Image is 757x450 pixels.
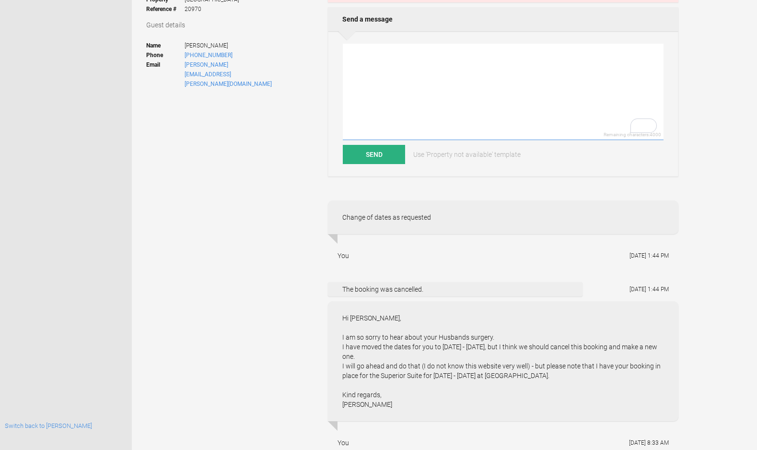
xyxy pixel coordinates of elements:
[328,201,678,234] div: Change of dates as requested
[146,50,185,60] strong: Phone
[629,439,669,446] flynt-date-display: [DATE] 8:33 AM
[146,20,315,30] h3: Guest details
[343,44,664,140] textarea: To enrich screen reader interactions, please activate Accessibility in Grammarly extension settings
[338,251,349,261] div: You
[146,4,185,14] strong: Reference #
[146,60,185,89] strong: Email
[629,286,669,293] flynt-date-display: [DATE] 1:44 PM
[338,438,349,448] div: You
[185,4,239,14] span: 20970
[5,422,92,429] a: Switch back to [PERSON_NAME]
[146,41,185,50] strong: Name
[629,252,669,259] flynt-date-display: [DATE] 1:44 PM
[185,41,273,50] span: [PERSON_NAME]
[328,282,582,296] div: The booking was cancelled.
[185,52,233,59] a: [PHONE_NUMBER]
[328,301,678,421] div: Hi [PERSON_NAME], I am so sorry to hear about your Husbands surgery. I have moved the dates for y...
[407,145,527,164] a: Use 'Property not available' template
[185,61,272,87] a: [PERSON_NAME][EMAIL_ADDRESS][PERSON_NAME][DOMAIN_NAME]
[343,145,405,164] button: Send
[328,7,678,31] h2: Send a message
